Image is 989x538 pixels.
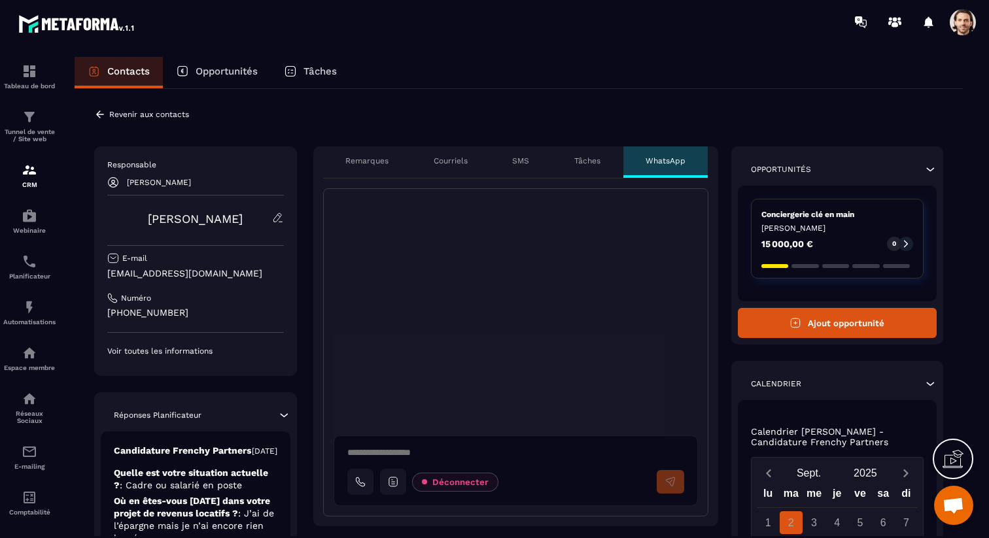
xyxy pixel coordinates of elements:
img: automations [22,345,37,361]
p: Tâches [304,65,337,77]
a: Contacts [75,57,163,88]
p: Courriels [434,156,468,166]
div: 5 [848,511,871,534]
div: 4 [825,511,848,534]
p: Voir toutes les informations [107,346,284,356]
div: 7 [895,511,918,534]
p: 15 000,00 € [761,239,813,248]
p: Planificateur [3,273,56,280]
p: Espace membre [3,364,56,371]
a: automationsautomationsAutomatisations [3,290,56,335]
p: Opportunités [196,65,258,77]
img: automations [22,208,37,224]
button: Open months overlay [781,462,837,484]
div: sa [872,484,895,507]
span: Déconnecter [432,477,489,487]
p: [PHONE_NUMBER] [107,307,284,319]
p: 0 [892,239,896,248]
button: Déconnecter [413,473,498,491]
p: Webinaire [3,227,56,234]
img: email [22,444,37,460]
button: Next month [894,464,918,482]
div: me [803,484,825,507]
div: lu [756,484,779,507]
img: social-network [22,391,37,407]
a: social-networksocial-networkRéseaux Sociaux [3,381,56,434]
button: Previous month [757,464,781,482]
p: E-mailing [3,463,56,470]
img: automations [22,299,37,315]
p: Tâches [574,156,600,166]
a: automationsautomationsWebinaire [3,198,56,244]
a: schedulerschedulerPlanificateur [3,244,56,290]
p: Opportunités [751,164,811,175]
p: Automatisations [3,318,56,326]
p: Responsable [107,160,284,170]
p: Tableau de bord [3,82,56,90]
div: 1 [757,511,780,534]
a: formationformationCRM [3,152,56,198]
a: Ouvrir le chat [934,486,973,525]
a: Tâches [271,57,350,88]
a: formationformationTunnel de vente / Site web [3,99,56,152]
img: logo [18,12,136,35]
button: Ajout opportunité [738,308,937,338]
p: CRM [3,181,56,188]
p: Remarques [345,156,389,166]
p: Revenir aux contacts [109,110,189,119]
p: [EMAIL_ADDRESS][DOMAIN_NAME] [107,267,284,280]
a: emailemailE-mailing [3,434,56,480]
p: Numéro [121,293,151,303]
div: 2 [780,511,803,534]
p: Réseaux Sociaux [3,410,56,424]
p: [PERSON_NAME] [761,223,914,233]
div: di [895,484,918,507]
p: Conciergerie clé en main [761,209,914,220]
a: automationsautomationsEspace membre [3,335,56,381]
p: Contacts [107,65,150,77]
div: ma [780,484,803,507]
img: formation [22,63,37,79]
p: WhatsApp [646,156,685,166]
div: je [825,484,848,507]
button: Open years overlay [837,462,894,484]
p: Calendrier [PERSON_NAME] - Candidature Frenchy Partners [751,426,924,447]
img: scheduler [22,254,37,269]
p: Réponses Planificateur [114,410,201,420]
div: 6 [872,511,895,534]
div: ve [848,484,871,507]
p: Candidature Frenchy Partners [114,445,251,457]
p: Calendrier [751,378,801,389]
div: 3 [803,511,825,534]
p: Tunnel de vente / Site web [3,128,56,143]
a: Opportunités [163,57,271,88]
a: accountantaccountantComptabilité [3,480,56,526]
img: formation [22,109,37,125]
p: Quelle est votre situation actuelle ? [114,467,277,492]
p: E-mail [122,253,147,263]
p: Comptabilité [3,509,56,516]
img: formation [22,162,37,178]
span: : Cadre ou salarié en poste [120,480,242,490]
p: [PERSON_NAME] [127,178,191,187]
a: [PERSON_NAME] [148,212,243,226]
p: [DATE] [252,446,277,456]
img: accountant [22,490,37,505]
p: SMS [512,156,529,166]
a: formationformationTableau de bord [3,54,56,99]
